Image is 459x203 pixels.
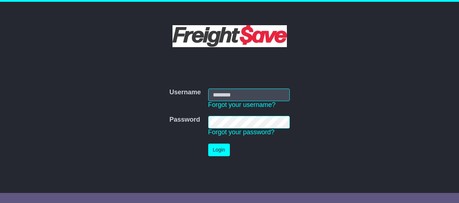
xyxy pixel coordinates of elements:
[172,25,287,47] img: Freight Save
[208,144,230,156] button: Login
[208,128,275,136] a: Forgot your password?
[208,101,276,108] a: Forgot your username?
[169,89,201,96] label: Username
[272,90,281,99] keeper-lock: Open Keeper Popup
[169,116,200,124] label: Password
